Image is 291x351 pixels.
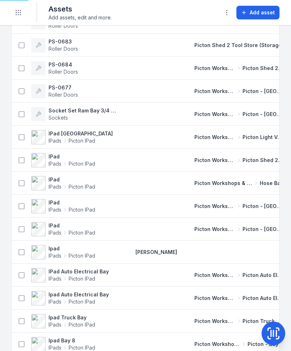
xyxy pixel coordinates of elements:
span: Picton Workshops & Bays [194,272,235,279]
span: Picton Workshops & Bays [194,318,235,325]
strong: IPad [GEOGRAPHIC_DATA] [48,130,113,137]
span: IPads [48,298,61,305]
span: Picton - Bay 8 [248,341,283,348]
span: Picton Workshops & Bays [194,134,235,141]
span: Picton IPad [69,298,95,305]
strong: IPad [48,153,95,160]
strong: Socket Set Ram Bay 3/4 & 1” Drive Impact [48,107,118,114]
a: IPadIPadsPicton IPad [31,222,95,236]
a: Picton Workshops & BaysPicton Light Vehicle Bay [194,134,283,141]
span: Roller Doors [48,23,78,29]
strong: Ipad Truck Bay [48,314,95,321]
span: Picton Shed 2 Machine Shop [242,65,283,72]
a: Picton Workshops & BaysPicton - [GEOGRAPHIC_DATA] [194,226,283,233]
span: Picton - [GEOGRAPHIC_DATA] [242,88,283,95]
span: Roller Doors [48,46,78,52]
span: Add assets, edit and more. [48,14,112,21]
a: PS-0677Roller Doors [31,84,78,98]
span: Picton - [GEOGRAPHIC_DATA] [242,226,283,233]
span: Picton Workshops & Bays [194,180,253,187]
a: Picton Workshops & BaysPicton Shed 2 Machine Shop [194,65,283,72]
span: Picton IPad [69,137,95,144]
strong: PS-0677 [48,84,78,91]
span: Picton IPad [69,183,95,190]
span: Roller Doors [48,92,78,98]
span: Hose Bay [260,180,283,187]
span: IPads [48,183,61,190]
strong: IPad [48,199,95,206]
span: Picton IPad [69,252,95,259]
button: Toggle navigation [11,6,25,19]
a: IPad Auto Electrical BayIPadsPicton IPad [31,268,109,282]
a: PS-0684Roller Doors [31,61,78,75]
a: Picton Workshops & BaysPicton Auto Electrical Bay [194,295,283,302]
a: Picton Workshops & BaysPicton Truck Bay [194,318,283,325]
strong: Ipad Bay 8 [48,337,95,344]
span: Picton Auto Electrical Bay [242,272,283,279]
span: Picton Workshops & Bays [194,111,235,118]
a: IPadIPadsPicton IPad [31,153,95,167]
strong: Ipad Auto Electrical Bay [48,291,109,298]
strong: IPad [48,176,95,183]
a: Ipad Truck BayIPadsPicton IPad [31,314,95,328]
a: PS-0683Roller Doors [31,38,78,52]
span: Picton IPad [69,206,95,213]
span: IPads [48,206,61,213]
span: IPads [48,229,61,236]
span: IPads [48,321,61,328]
span: Picton Truck Bay [242,318,283,325]
span: Picton Workshops & Bays [194,295,235,302]
h2: Assets [48,4,112,14]
span: Picton Shed 2 Fabrication Shop [242,157,283,164]
span: Picton Light Vehicle Bay [242,134,283,141]
a: IPadIPadsPicton IPad [31,199,95,213]
span: Picton IPad [69,275,95,282]
a: Picton Shed 2 Tool Store (Storage) [194,42,283,49]
span: Picton Workshops & Bays [194,203,235,210]
a: Picton Workshops & BaysPicton - Bay 8 [194,341,283,348]
a: [PERSON_NAME] [135,249,177,256]
a: Picton Workshops & BaysPicton Auto Electrical Bay [194,272,283,279]
span: Sockets [48,115,68,121]
a: IpadIPadsPicton IPad [31,245,95,259]
span: Picton Workshops & Bays [194,88,235,95]
span: Picton Workshops & Bays [194,65,235,72]
span: Picton IPad [69,321,95,328]
span: Picton Workshops & Bays [194,226,235,233]
strong: Ipad [48,245,95,252]
a: Picton Workshops & BaysPicton Shed 2 Fabrication Shop [194,157,283,164]
span: Add asset [250,9,275,16]
strong: IPad [48,222,95,229]
span: IPads [48,160,61,167]
span: IPads [48,137,61,144]
span: Roller Doors [48,69,78,75]
a: IPadIPadsPicton IPad [31,176,95,190]
span: Picton IPad [69,229,95,236]
a: Socket Set Ram Bay 3/4 & 1” Drive ImpactSockets [31,107,118,121]
span: Picton Workshops & Bays [194,157,235,164]
strong: PS-0683 [48,38,78,45]
span: Picton - [GEOGRAPHIC_DATA] [242,111,283,118]
span: Picton IPad [69,160,95,167]
a: Picton Workshops & BaysPicton - [GEOGRAPHIC_DATA] [194,203,283,210]
button: Add asset [236,6,280,19]
span: Picton Workshops & Bays [194,341,240,348]
strong: IPad Auto Electrical Bay [48,268,109,275]
strong: PS-0684 [48,61,78,68]
a: Ipad Auto Electrical BayIPadsPicton IPad [31,291,109,305]
span: IPads [48,275,61,282]
a: Picton Workshops & BaysPicton - [GEOGRAPHIC_DATA] [194,88,283,95]
a: Picton Workshops & BaysHose Bay [194,180,283,187]
span: IPads [48,252,61,259]
span: Picton Shed 2 Tool Store (Storage) [194,42,283,48]
span: Picton Auto Electrical Bay [242,295,283,302]
a: IPad [GEOGRAPHIC_DATA]IPadsPicton IPad [31,130,113,144]
span: Picton - [GEOGRAPHIC_DATA] [242,203,283,210]
a: Picton Workshops & BaysPicton - [GEOGRAPHIC_DATA] [194,111,283,118]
